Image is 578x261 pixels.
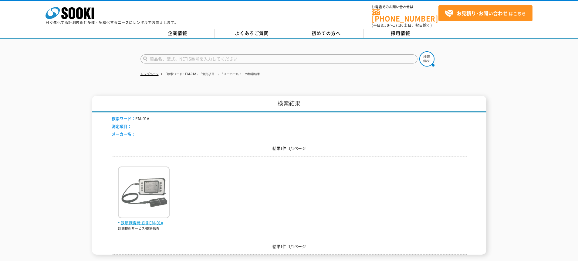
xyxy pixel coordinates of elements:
span: 検索ワード： [112,115,135,121]
a: よくあるご質問 [215,29,289,38]
p: 結果1件 1/1ページ [112,243,467,250]
span: 鉄筋探査機 鉄測EM-01A [118,220,170,226]
a: 企業情報 [140,29,215,38]
span: はこちら [444,9,526,18]
span: (平日 ～ 土日、祝日除く) [372,22,432,28]
input: 商品名、型式、NETIS番号を入力してください [140,54,417,64]
h1: 検索結果 [92,96,486,112]
li: 「検索ワード：EM-01A」「測定項目：」「メーカー名：」の検索結果 [160,71,260,77]
li: EM-01A [112,115,149,122]
span: お電話でのお問い合わせは [372,5,438,9]
a: 鉄筋探査機 鉄測EM-01A [118,213,170,226]
a: トップページ [140,72,159,76]
a: 採用情報 [363,29,438,38]
img: btn_search.png [419,51,434,67]
a: お見積り･お問い合わせはこちら [438,5,532,21]
img: 鉄測EM-01A [118,167,170,220]
p: 日々進化する計測技術と多種・多様化するニーズにレンタルでお応えします。 [46,21,178,24]
strong: お見積り･お問い合わせ [457,9,508,17]
span: 測定項目： [112,123,131,129]
p: 結果1件 1/1ページ [112,145,467,152]
a: 初めての方へ [289,29,363,38]
span: 初めての方へ [312,30,341,36]
a: [PHONE_NUMBER] [372,9,438,22]
span: 17:30 [393,22,404,28]
p: 計測技術サービス/鉄筋探査 [118,226,170,231]
span: 8:50 [381,22,389,28]
span: メーカー名： [112,131,135,137]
